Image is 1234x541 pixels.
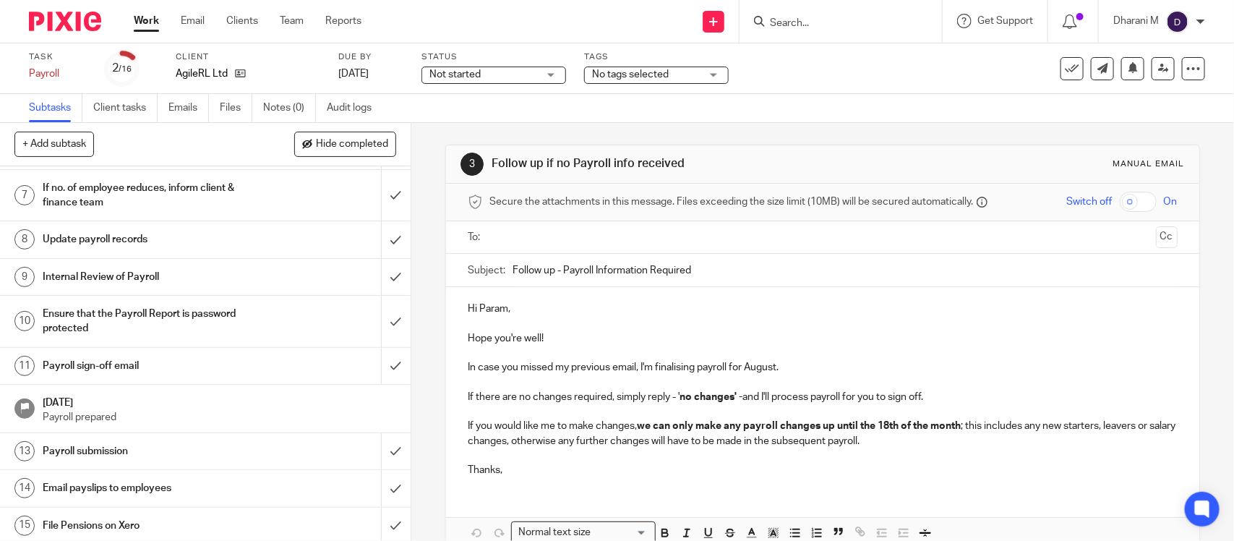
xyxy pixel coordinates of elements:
label: Status [421,51,566,63]
span: Normal text size [515,525,594,540]
h1: Ensure that the Payroll Report is password protected [43,303,259,340]
span: Secure the attachments in this message. Files exceeding the size limit (10MB) will be secured aut... [489,195,973,209]
button: + Add subtask [14,132,94,156]
div: Payroll [29,67,87,81]
button: Cc [1156,226,1178,248]
div: 15 [14,516,35,536]
p: AgileRL Ltd [176,67,228,81]
p: If you would like me to make changes, ; this includes any new starters, leavers or salary changes... [468,419,1177,448]
button: Hide completed [294,132,396,156]
span: No tags selected [592,69,669,80]
p: Dharani M [1113,14,1159,28]
div: 9 [14,267,35,287]
span: On [1164,195,1178,209]
div: 8 [14,229,35,250]
p: In case you missed my previous email, I'm finalising payroll for August. [468,360,1177,375]
span: Not started [429,69,481,80]
p: Hope you're well! [468,331,1177,346]
a: Work [134,14,159,28]
p: Payroll prepared [43,410,396,425]
label: Client [176,51,320,63]
p: If there are no changes required, simply reply - ' and I'll process payroll for you to sign off. [468,390,1177,404]
p: Hi Param, [468,302,1177,316]
div: 11 [14,356,35,376]
div: 3 [460,153,484,176]
a: Emails [168,94,209,122]
div: 7 [14,185,35,205]
h1: Email payslips to employees [43,477,259,499]
a: Notes (0) [263,94,316,122]
h1: [DATE] [43,392,396,410]
strong: we can only make any payroll changes up until the 18th of the month [637,421,961,431]
div: 13 [14,441,35,461]
h1: Payroll submission [43,440,259,462]
strong: no changes' - [680,392,742,402]
div: Manual email [1113,158,1185,170]
label: Subject: [468,263,505,278]
label: Task [29,51,87,63]
a: Team [280,14,304,28]
a: Client tasks [93,94,158,122]
label: Tags [584,51,729,63]
div: 14 [14,478,35,498]
a: Audit logs [327,94,382,122]
div: 10 [14,311,35,331]
img: svg%3E [1166,10,1189,33]
a: Files [220,94,252,122]
input: Search for option [595,525,647,540]
a: Subtasks [29,94,82,122]
div: 2 [113,60,132,77]
label: Due by [338,51,403,63]
span: [DATE] [338,69,369,79]
h1: Follow up if no Payroll info received [492,156,854,171]
a: Reports [325,14,361,28]
label: To: [468,230,484,244]
h1: Internal Review of Payroll [43,266,259,288]
h1: If no. of employee reduces, inform client & finance team [43,177,259,214]
h1: Update payroll records [43,229,259,250]
small: /16 [119,65,132,73]
img: Pixie [29,12,101,31]
span: Hide completed [316,139,388,150]
span: Get Support [977,16,1033,26]
span: Switch off [1067,195,1113,209]
a: Email [181,14,205,28]
input: Search [768,17,899,30]
h1: File Pensions on Xero [43,515,259,537]
a: Clients [226,14,258,28]
p: Thanks, [468,463,1177,477]
h1: Payroll sign-off email [43,355,259,377]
